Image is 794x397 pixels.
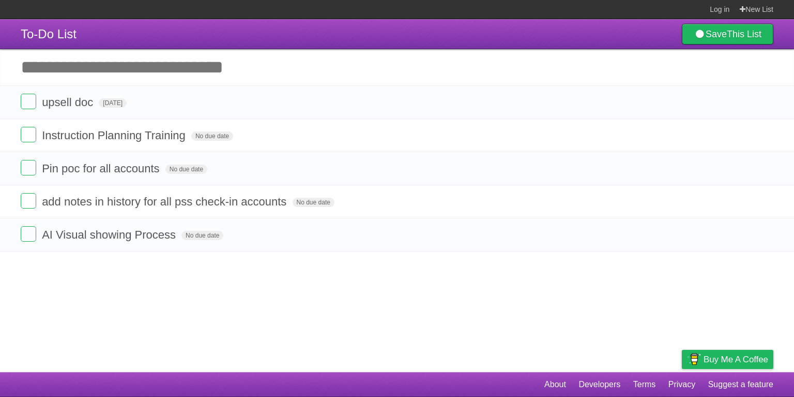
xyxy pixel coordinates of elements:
[165,165,207,174] span: No due date
[42,96,96,109] span: upsell doc
[682,24,773,45] a: SaveThis List
[21,94,36,109] label: Done
[191,131,233,141] span: No due date
[42,129,188,142] span: Instruction Planning Training
[682,350,773,369] a: Buy me a coffee
[42,228,178,241] span: AI Visual showing Process
[99,98,127,108] span: [DATE]
[668,375,695,394] a: Privacy
[21,226,36,242] label: Done
[544,375,566,394] a: About
[21,160,36,175] label: Done
[633,375,656,394] a: Terms
[21,127,36,142] label: Done
[42,162,162,175] span: Pin poc for all accounts
[181,231,223,240] span: No due date
[704,350,768,369] span: Buy me a coffee
[42,195,289,208] span: add notes in history for all pss check-in accounts
[708,375,773,394] a: Suggest a feature
[727,29,761,39] b: This List
[21,193,36,209] label: Done
[687,350,701,368] img: Buy me a coffee
[21,27,77,41] span: To-Do List
[578,375,620,394] a: Developers
[293,198,334,207] span: No due date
